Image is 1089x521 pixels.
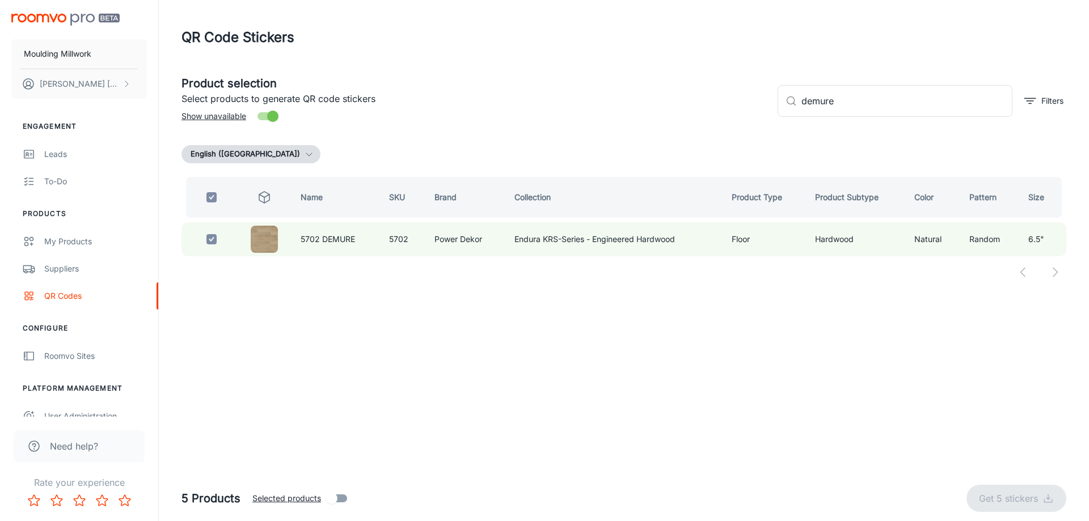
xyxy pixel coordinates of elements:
[181,27,294,48] h1: QR Code Stickers
[505,222,723,256] td: Endura KRS-Series - Engineered Hardwood
[1022,92,1066,110] button: filter
[380,177,425,218] th: SKU
[11,14,120,26] img: Roomvo PRO Beta
[292,177,380,218] th: Name
[24,48,91,60] p: Moulding Millwork
[1041,95,1063,107] p: Filters
[44,262,147,275] div: Suppliers
[1019,177,1066,218] th: Size
[905,222,960,256] td: Natural
[181,75,769,92] h5: Product selection
[425,222,505,256] td: Power Dekor
[292,222,380,256] td: 5702 DEMURE
[723,222,806,256] td: Floor
[181,110,246,122] span: Show unavailable
[806,222,905,256] td: Hardwood
[44,148,147,160] div: Leads
[505,177,723,218] th: Collection
[1019,222,1066,256] td: 6.5"
[181,92,769,105] p: Select products to generate QR code stickers
[11,69,147,99] button: [PERSON_NAME] [PERSON_NAME]
[806,177,905,218] th: Product Subtype
[44,235,147,248] div: My Products
[425,177,505,218] th: Brand
[801,85,1012,117] input: Search by SKU, brand, collection...
[960,222,1019,256] td: Random
[181,145,320,163] button: English ([GEOGRAPHIC_DATA])
[40,78,120,90] p: [PERSON_NAME] [PERSON_NAME]
[960,177,1019,218] th: Pattern
[11,39,147,69] button: Moulding Millwork
[380,222,425,256] td: 5702
[44,290,147,302] div: QR Codes
[44,175,147,188] div: To-do
[723,177,806,218] th: Product Type
[905,177,960,218] th: Color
